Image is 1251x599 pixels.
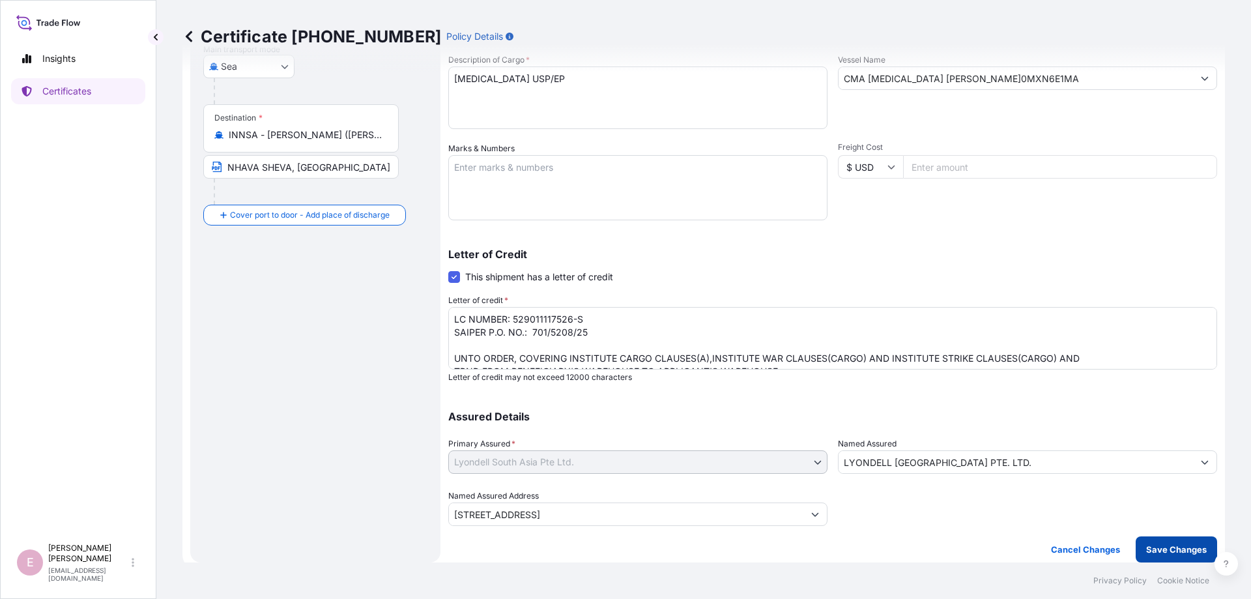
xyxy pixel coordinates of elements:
label: Marks & Numbers [448,142,515,155]
a: Cookie Notice [1157,576,1209,586]
button: Save Changes [1136,536,1217,562]
textarea: LC NUMBER: 529011117526-S SAIPER P.O. NO.: 701/5208/25 UNTO ORDER, COVERING INSTITUTE CARGO CLAUS... [448,307,1217,370]
div: Destination [214,113,263,123]
p: [PERSON_NAME] [PERSON_NAME] [48,543,129,564]
button: Cancel Changes [1041,536,1130,562]
button: Show suggestions [803,503,827,526]
input: Assured Name [839,450,1193,474]
p: Letter of Credit [448,249,1217,259]
button: Lyondell South Asia Pte Ltd. [448,450,827,474]
p: Policy Details [446,30,503,43]
a: Privacy Policy [1093,576,1147,586]
a: Insights [11,46,145,72]
button: Show suggestions [1193,450,1216,474]
label: Named Assured [838,437,897,450]
a: Certificates [11,78,145,104]
p: Cancel Changes [1051,543,1120,556]
button: Cover port to door - Add place of discharge [203,205,406,226]
p: Assured Details [448,411,1217,422]
p: Insights [42,52,76,65]
p: Letter of credit may not exceed 12000 characters [448,372,1217,383]
input: Destination [229,128,382,141]
span: This shipment has a letter of credit [465,270,613,284]
span: E [27,556,34,569]
label: Named Assured Address [448,489,539,503]
input: Named Assured Address [449,503,803,526]
input: Text to appear on certificate [203,155,399,179]
span: Primary Assured [448,437,515,450]
input: Type to search vessel name or IMO [839,66,1193,90]
label: Letter of credit [448,294,508,307]
p: Certificates [42,85,91,98]
textarea: [MEDICAL_DATA] USP/EP [448,66,827,129]
input: Enter amount [903,155,1217,179]
p: [EMAIL_ADDRESS][DOMAIN_NAME] [48,566,129,582]
p: Save Changes [1146,543,1207,556]
span: Freight Cost [838,142,1217,153]
span: Cover port to door - Add place of discharge [230,209,390,222]
p: Certificate [PHONE_NUMBER] [182,26,441,47]
span: Lyondell South Asia Pte Ltd. [454,456,574,469]
button: Show suggestions [1193,66,1216,90]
